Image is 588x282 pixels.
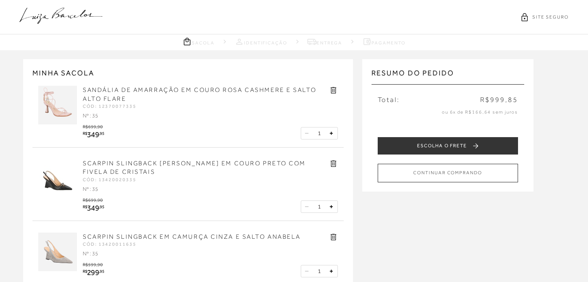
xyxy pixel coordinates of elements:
h2: MINHA SACOLA [32,68,344,78]
span: CÓD: 13420020335 [83,177,136,182]
img: SCARPIN SLINGBACK EM CAMURÇA CINZA E SALTO ANABELA [38,233,77,271]
span: Nº : 35 [83,250,98,257]
a: SCARPIN SLINGBACK [PERSON_NAME] EM COURO PRETO COM FIVELA DE CRISTAIS [83,160,306,175]
a: Entrega [307,37,342,46]
h3: Resumo do pedido [372,68,524,85]
p: ou 6x de R$166,64 sem juros [378,109,518,116]
span: 1 [318,130,321,137]
span: R$599,90 [83,262,103,267]
button: ESCOLHA O FRETE [378,137,518,155]
span: R$699,90 [83,124,103,129]
img: SANDÁLIA DE AMARRAÇÃO EM COURO ROSA CASHMERE E SALTO ALTO FLARE [38,86,77,124]
span: Nº : 35 [83,186,98,192]
img: SCARPIN SLINGBACK ANABELA EM COURO PRETO COM FIVELA DE CRISTAIS [38,159,77,198]
a: SCARPIN SLINGBACK EM CAMURÇA CINZA E SALTO ANABELA [83,233,301,240]
a: Pagamento [362,37,405,46]
span: SITE SEGURO [532,14,569,20]
span: Nº : 35 [83,112,98,119]
a: SANDÁLIA DE AMARRAÇÃO EM COURO ROSA CASHMERE E SALTO ALTO FLARE [83,87,316,102]
span: CÓD: 13420011635 [83,241,136,247]
span: CÓD: 12370077335 [83,104,136,109]
span: Total: [378,95,400,105]
button: CONTINUAR COMPRANDO [378,164,518,182]
span: 1 [318,203,321,210]
span: R$999,85 [480,95,518,105]
a: Sacola [182,37,215,46]
a: Identificação [235,37,287,46]
span: R$699,90 [83,197,103,203]
span: 1 [318,268,321,275]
